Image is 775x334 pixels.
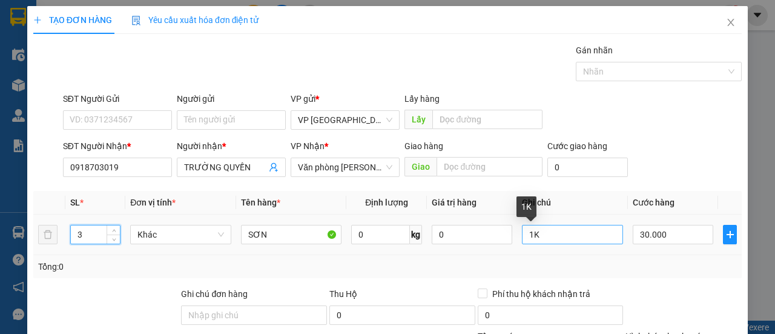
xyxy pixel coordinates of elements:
div: Tổng: 0 [38,260,300,273]
span: Increase Value [107,225,120,235]
span: up [110,227,117,235]
h2: 6BB7RQSN [7,70,97,90]
div: SĐT Người Nhận [63,139,172,153]
input: VD: Bàn, Ghế [241,225,342,244]
span: Văn phòng Lệ Thủy [298,158,392,176]
span: kg [410,225,422,244]
div: 1K [516,196,536,217]
input: Ghi chú đơn hàng [181,306,327,325]
input: Dọc đường [432,110,542,129]
span: down [110,236,117,243]
img: icon [131,16,141,25]
span: user-add [269,162,279,172]
div: VP gửi [291,92,400,105]
span: Giao hàng [404,141,443,151]
span: Tên hàng [241,198,280,207]
div: Người gửi [177,92,286,105]
button: plus [723,225,737,244]
span: VP Nhận [291,141,325,151]
input: 0 [432,225,512,244]
span: Định lượng [365,198,408,207]
span: SL [70,198,80,207]
input: Dọc đường [437,157,542,176]
span: Giá trị hàng [432,198,477,207]
div: SĐT Người Gửi [63,92,172,105]
span: plus [33,16,42,24]
button: Close [714,6,748,40]
input: Ghi Chú [522,225,623,244]
span: Yêu cầu xuất hóa đơn điện tử [131,15,259,25]
h2: VP Nhận: Văn phòng Ba Đồn [64,70,292,147]
span: VP Mỹ Đình [298,111,392,129]
span: Đơn vị tính [130,198,176,207]
span: TẠO ĐƠN HÀNG [33,15,112,25]
label: Gán nhãn [576,45,613,55]
button: delete [38,225,58,244]
label: Cước giao hàng [547,141,607,151]
span: Lấy [404,110,432,129]
span: Decrease Value [107,235,120,244]
span: plus [724,230,736,239]
span: Lấy hàng [404,94,440,104]
span: Phí thu hộ khách nhận trả [487,287,595,301]
input: Cước giao hàng [547,158,628,177]
b: [PERSON_NAME] [73,28,204,48]
th: Ghi chú [517,191,628,215]
label: Ghi chú đơn hàng [181,289,248,299]
span: Giao [404,157,437,176]
span: Cước hàng [633,198,674,207]
span: Thu Hộ [329,289,357,299]
span: Khác [137,225,224,244]
span: close [726,18,736,27]
div: Người nhận [177,139,286,153]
